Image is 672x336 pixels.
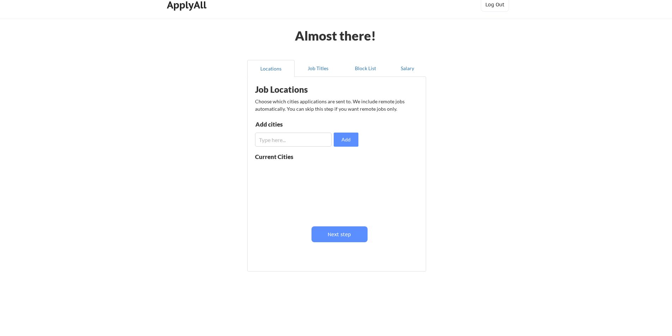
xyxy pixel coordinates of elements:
div: Almost there! [286,29,385,42]
div: Add cities [255,121,328,127]
button: Add [334,133,358,147]
div: Current Cities [255,154,309,160]
button: Block List [342,60,389,77]
div: Choose which cities applications are sent to. We include remote jobs automatically. You can skip ... [255,98,417,112]
button: Job Titles [295,60,342,77]
div: Job Locations [255,85,344,94]
input: Type here... [255,133,332,147]
button: Locations [247,60,295,77]
button: Next step [311,226,368,242]
button: Salary [389,60,426,77]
